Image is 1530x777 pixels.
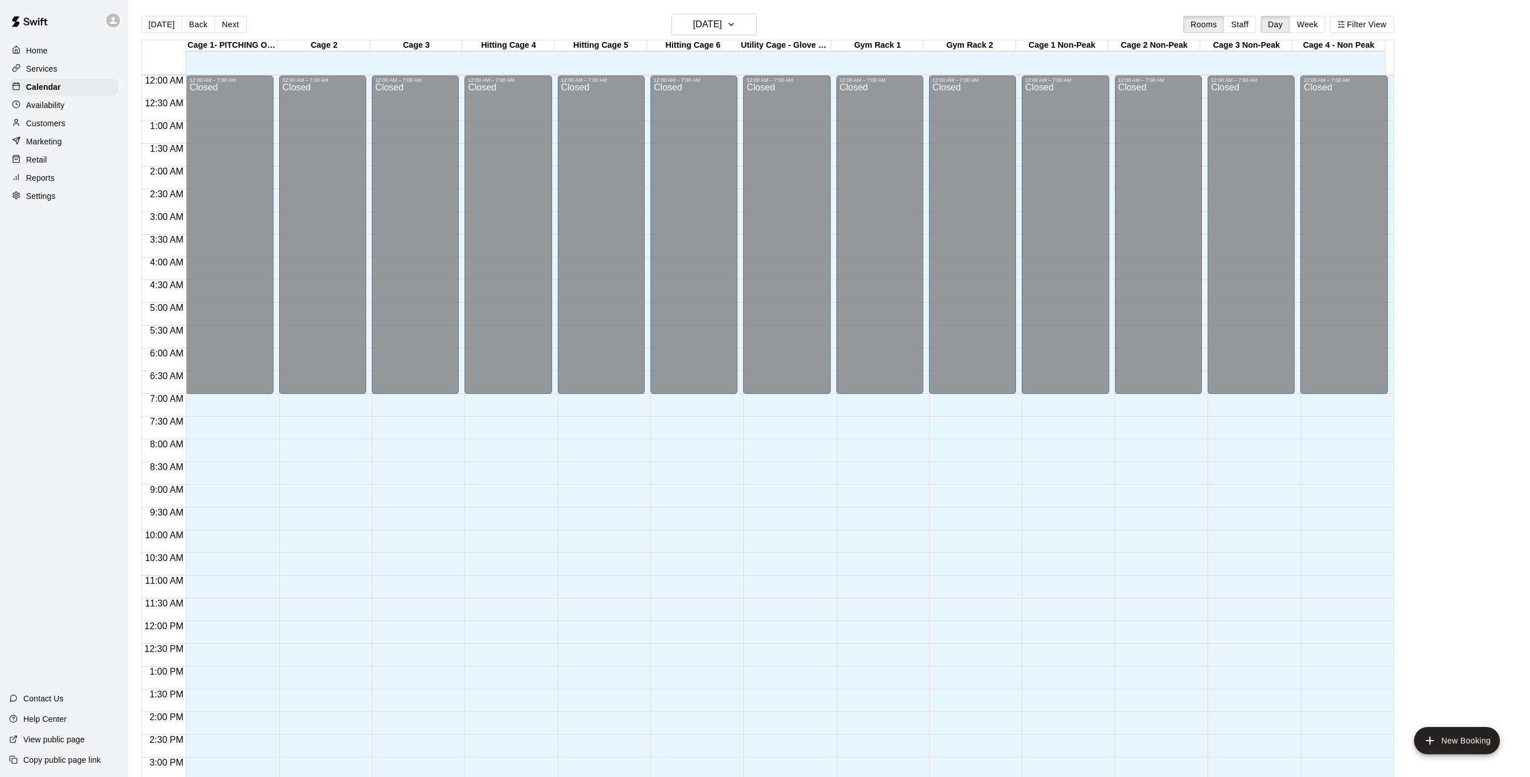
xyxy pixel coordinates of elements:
[142,98,186,108] span: 12:30 AM
[558,76,645,394] div: 12:00 AM – 7:00 AM: Closed
[147,371,186,381] span: 6:30 AM
[9,60,119,77] a: Services
[147,508,186,517] span: 9:30 AM
[283,83,363,398] div: Closed
[671,14,757,35] button: [DATE]
[142,621,186,631] span: 12:00 PM
[147,348,186,358] span: 6:00 AM
[840,77,920,83] div: 12:00 AM – 7:00 AM
[26,136,62,147] p: Marketing
[932,83,1013,398] div: Closed
[9,133,119,150] div: Marketing
[747,83,827,398] div: Closed
[1016,40,1108,51] div: Cage 1 Non-Peak
[1118,77,1199,83] div: 12:00 AM – 7:00 AM
[1292,40,1384,51] div: Cage 4 - Non Peak
[372,76,459,394] div: 12:00 AM – 7:00 AM: Closed
[278,40,370,51] div: Cage 2
[9,151,119,168] a: Retail
[1108,40,1200,51] div: Cage 2 Non-Peak
[9,169,119,186] a: Reports
[147,712,186,722] span: 2:00 PM
[465,76,552,394] div: 12:00 AM – 7:00 AM: Closed
[468,77,548,83] div: 12:00 AM – 7:00 AM
[147,212,186,222] span: 3:00 AM
[9,97,119,114] a: Availability
[468,83,548,398] div: Closed
[932,77,1013,83] div: 12:00 AM – 7:00 AM
[147,280,186,290] span: 4:30 AM
[1330,16,1394,33] button: Filter View
[1025,77,1105,83] div: 12:00 AM – 7:00 AM
[26,99,65,111] p: Availability
[147,303,186,313] span: 5:00 AM
[147,144,186,153] span: 1:30 AM
[739,40,831,51] div: Utility Cage - Glove Work and Tee Work ONLY
[186,40,278,51] div: Cage 1- PITCHING ONLY
[147,189,186,199] span: 2:30 AM
[283,77,363,83] div: 12:00 AM – 7:00 AM
[1118,83,1199,398] div: Closed
[743,76,830,394] div: 12:00 AM – 7:00 AM: Closed
[181,16,215,33] button: Back
[26,81,61,93] p: Calendar
[23,754,101,766] p: Copy public page link
[1304,83,1384,398] div: Closed
[9,188,119,205] a: Settings
[375,77,455,83] div: 12:00 AM – 7:00 AM
[693,16,722,32] h6: [DATE]
[9,115,119,132] a: Customers
[147,394,186,404] span: 7:00 AM
[147,758,186,767] span: 3:00 PM
[23,734,85,745] p: View public page
[1208,76,1295,394] div: 12:00 AM – 7:00 AM: Closed
[462,40,554,51] div: Hitting Cage 4
[147,689,186,699] span: 1:30 PM
[147,235,186,244] span: 3:30 AM
[1289,16,1325,33] button: Week
[147,417,186,426] span: 7:30 AM
[929,76,1016,394] div: 12:00 AM – 7:00 AM: Closed
[375,83,455,398] div: Closed
[142,553,186,563] span: 10:30 AM
[147,167,186,176] span: 2:00 AM
[142,76,186,85] span: 12:00 AM
[142,576,186,585] span: 11:00 AM
[26,172,55,184] p: Reports
[1211,83,1291,398] div: Closed
[1304,77,1384,83] div: 12:00 AM – 7:00 AM
[1025,83,1105,398] div: Closed
[279,76,366,394] div: 12:00 AM – 7:00 AM: Closed
[189,77,269,83] div: 12:00 AM – 7:00 AM
[647,40,739,51] div: Hitting Cage 6
[650,76,737,394] div: 12:00 AM – 7:00 AM: Closed
[9,42,119,59] a: Home
[142,599,186,608] span: 11:30 AM
[1022,76,1109,394] div: 12:00 AM – 7:00 AM: Closed
[147,439,186,449] span: 8:00 AM
[561,83,641,398] div: Closed
[1224,16,1256,33] button: Staff
[923,40,1015,51] div: Gym Rack 2
[147,326,186,335] span: 5:30 AM
[26,154,47,165] p: Retail
[147,462,186,472] span: 8:30 AM
[214,16,246,33] button: Next
[23,693,64,704] p: Contact Us
[189,83,269,398] div: Closed
[26,118,65,129] p: Customers
[9,78,119,95] a: Calendar
[147,485,186,495] span: 9:00 AM
[1261,16,1290,33] button: Day
[147,121,186,131] span: 1:00 AM
[840,83,920,398] div: Closed
[147,667,186,676] span: 1:00 PM
[654,77,734,83] div: 12:00 AM – 7:00 AM
[555,40,647,51] div: Hitting Cage 5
